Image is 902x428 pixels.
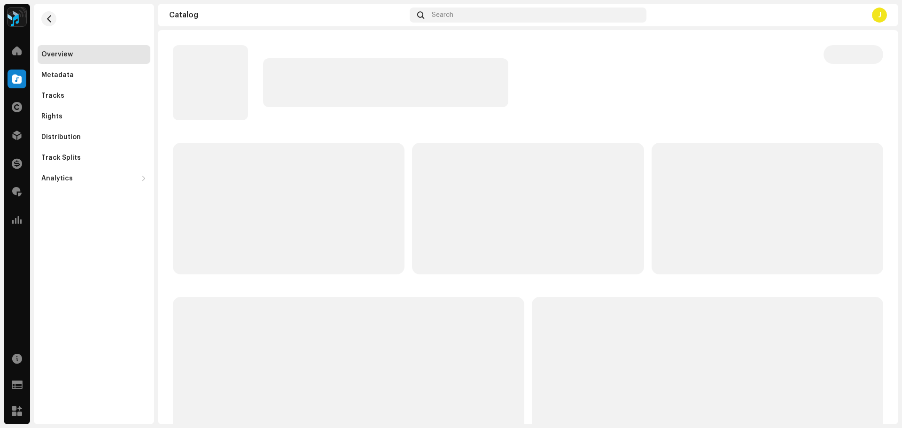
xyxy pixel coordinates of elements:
[8,8,26,26] img: 2dae3d76-597f-44f3-9fef-6a12da6d2ece
[41,175,73,182] div: Analytics
[38,128,150,147] re-m-nav-item: Distribution
[38,169,150,188] re-m-nav-dropdown: Analytics
[38,148,150,167] re-m-nav-item: Track Splits
[38,66,150,85] re-m-nav-item: Metadata
[41,51,73,58] div: Overview
[872,8,887,23] div: J
[41,133,81,141] div: Distribution
[432,11,453,19] span: Search
[41,92,64,100] div: Tracks
[41,71,74,79] div: Metadata
[38,86,150,105] re-m-nav-item: Tracks
[38,45,150,64] re-m-nav-item: Overview
[41,113,62,120] div: Rights
[169,11,406,19] div: Catalog
[41,154,81,162] div: Track Splits
[38,107,150,126] re-m-nav-item: Rights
